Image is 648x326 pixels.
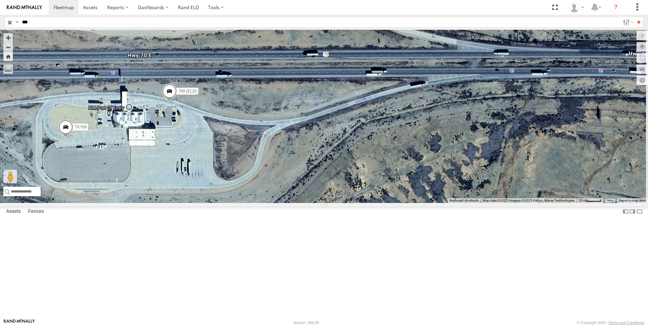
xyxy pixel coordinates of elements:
div: © Copyright 2025 - [577,321,644,325]
label: Measure [3,64,13,74]
span: Map data ©2025 Imagery ©2025 Airbus, Maxar Technologies [483,199,574,202]
span: TK769 [75,125,86,129]
button: Keyboard shortcuts [449,198,479,203]
label: Search Filter Options [620,17,635,27]
a: Terms (opens in new tab) [607,199,614,202]
button: Zoom out [3,42,13,52]
a: Terms and Conditions [608,321,644,325]
i: ? [610,2,621,13]
span: 20 m [579,199,586,202]
div: Version: 306.00 [293,321,319,325]
label: Search Query [14,17,20,27]
label: Fences [25,207,47,216]
span: 769 (ELD) [178,89,197,94]
img: rand-logo.svg [7,5,42,10]
a: Report a map error [619,199,646,202]
button: Zoom in [3,33,13,42]
div: Norma Casillas [567,2,586,13]
button: Zoom Home [3,52,13,61]
button: Map Scale: 20 m per 40 pixels [576,198,603,203]
label: Dock Summary Table to the Right [629,206,636,216]
a: Visit our Website [4,319,35,326]
label: Assets [3,207,24,216]
label: Dock Summary Table to the Left [622,206,629,216]
button: Drag Pegman onto the map to open Street View [3,170,17,183]
label: Hide Summary Table [636,206,643,216]
label: Map Settings [636,76,648,85]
